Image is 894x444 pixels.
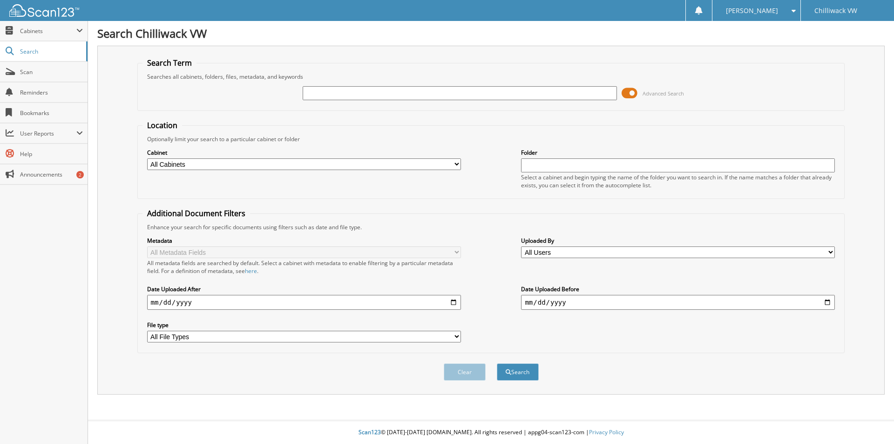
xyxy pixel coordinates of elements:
div: 2 [76,171,84,178]
span: Bookmarks [20,109,83,117]
legend: Search Term [142,58,196,68]
legend: Location [142,120,182,130]
label: Cabinet [147,149,461,157]
h1: Search Chilliwack VW [97,26,885,41]
span: Advanced Search [643,90,684,97]
span: User Reports [20,130,76,137]
a: Privacy Policy [589,428,624,436]
span: [PERSON_NAME] [726,8,778,14]
label: Date Uploaded After [147,285,461,293]
span: Chilliwack VW [814,8,857,14]
legend: Additional Document Filters [142,208,250,219]
span: Announcements [20,171,83,178]
div: © [DATE]-[DATE] [DOMAIN_NAME]. All rights reserved | appg04-scan123-com | [88,421,894,444]
div: Select a cabinet and begin typing the name of the folder you want to search in. If the name match... [521,173,835,189]
label: Uploaded By [521,237,835,245]
a: here [245,267,257,275]
span: Cabinets [20,27,76,35]
span: Scan123 [359,428,381,436]
div: Searches all cabinets, folders, files, metadata, and keywords [142,73,840,81]
span: Scan [20,68,83,76]
label: Folder [521,149,835,157]
iframe: Chat Widget [847,399,894,444]
span: Help [20,150,83,158]
div: Enhance your search for specific documents using filters such as date and file type. [142,223,840,231]
button: Search [497,363,539,381]
button: Clear [444,363,486,381]
img: scan123-logo-white.svg [9,4,79,17]
label: Metadata [147,237,461,245]
span: Reminders [20,89,83,96]
input: end [521,295,835,310]
label: Date Uploaded Before [521,285,835,293]
label: File type [147,321,461,329]
div: Optionally limit your search to a particular cabinet or folder [142,135,840,143]
div: All metadata fields are searched by default. Select a cabinet with metadata to enable filtering b... [147,259,461,275]
span: Search [20,48,81,55]
input: start [147,295,461,310]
